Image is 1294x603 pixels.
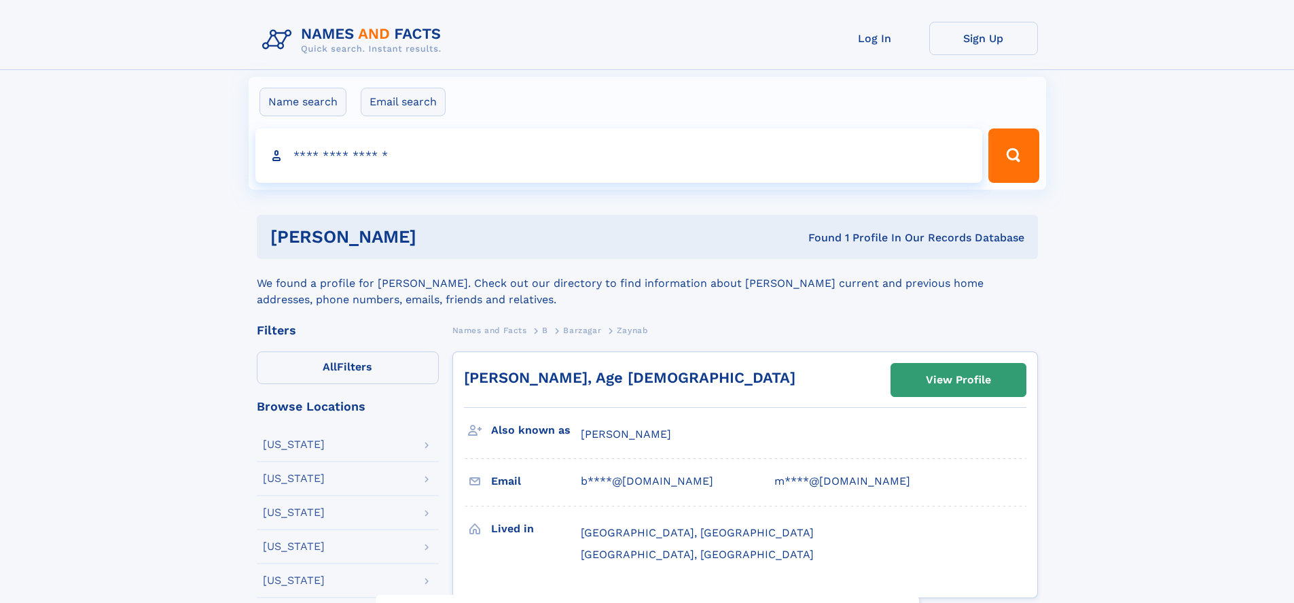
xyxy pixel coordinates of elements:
[491,470,581,493] h3: Email
[270,228,613,245] h1: [PERSON_NAME]
[542,326,548,335] span: B
[581,548,814,561] span: [GEOGRAPHIC_DATA], [GEOGRAPHIC_DATA]
[263,541,325,552] div: [US_STATE]
[257,22,452,58] img: Logo Names and Facts
[263,507,325,518] div: [US_STATE]
[891,364,1026,396] a: View Profile
[263,473,325,484] div: [US_STATE]
[257,351,439,384] label: Filters
[612,230,1024,245] div: Found 1 Profile In Our Records Database
[323,360,337,373] span: All
[255,128,983,183] input: search input
[542,322,548,339] a: B
[259,88,346,116] label: Name search
[581,526,814,539] span: [GEOGRAPHIC_DATA], [GEOGRAPHIC_DATA]
[926,364,991,396] div: View Profile
[257,400,439,413] div: Browse Locations
[929,22,1038,55] a: Sign Up
[563,322,601,339] a: Barzagar
[361,88,446,116] label: Email search
[263,439,325,450] div: [US_STATE]
[821,22,929,55] a: Log In
[464,369,795,386] a: [PERSON_NAME], Age [DEMOGRAPHIC_DATA]
[988,128,1039,183] button: Search Button
[257,259,1038,308] div: We found a profile for [PERSON_NAME]. Check out our directory to find information about [PERSON_N...
[581,428,671,441] span: [PERSON_NAME]
[452,322,527,339] a: Names and Facts
[491,419,581,442] h3: Also known as
[257,324,439,337] div: Filters
[263,575,325,586] div: [US_STATE]
[491,517,581,540] h3: Lived in
[617,326,649,335] span: Zaynab
[563,326,601,335] span: Barzagar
